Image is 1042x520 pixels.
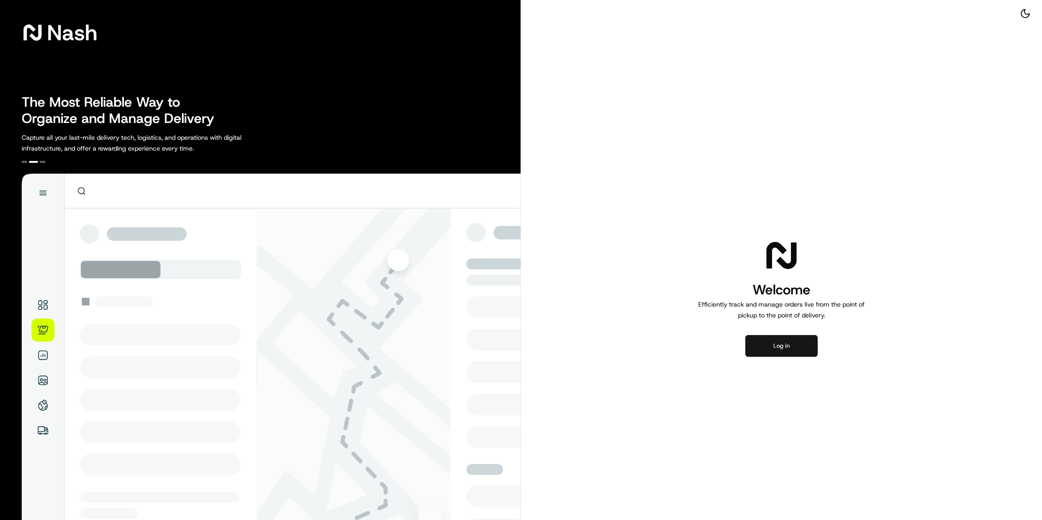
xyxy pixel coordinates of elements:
[695,299,868,321] p: Efficiently track and manage orders live from the point of pickup to the point of delivery.
[47,24,97,42] span: Nash
[695,281,868,299] h1: Welcome
[745,335,818,357] button: Log in
[22,132,282,154] p: Capture all your last-mile delivery tech, logistics, and operations with digital infrastructure, ...
[22,94,224,127] h2: The Most Reliable Way to Organize and Manage Delivery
